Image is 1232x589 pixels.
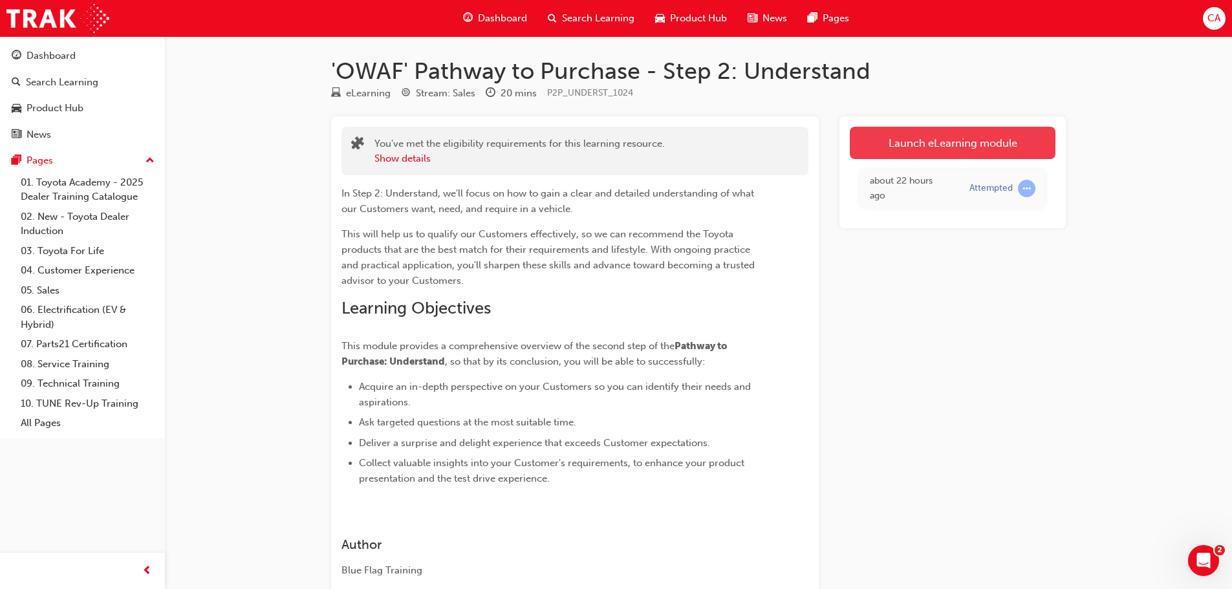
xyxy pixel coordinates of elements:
div: 20 mins [501,86,537,101]
span: up-icon [146,153,155,169]
span: In Step 2: Understand, we'll focus on how to gain a clear and detailed understanding of what our ... [341,187,757,215]
span: search-icon [548,10,557,27]
a: 02. New - Toyota Dealer Induction [16,207,160,241]
div: eLearning [346,86,391,101]
button: Pages [5,149,160,173]
a: car-iconProduct Hub [645,5,737,32]
a: 09. Technical Training [16,374,160,394]
span: News [762,11,787,26]
span: learningRecordVerb_ATTEMPT-icon [1018,180,1035,197]
span: search-icon [12,77,21,89]
a: 05. Sales [16,281,160,301]
a: 08. Service Training [16,354,160,374]
div: Attempted [969,182,1013,195]
button: DashboardSearch LearningProduct HubNews [5,41,160,149]
div: You've met the eligibility requirements for this learning resource. [374,136,665,166]
a: Product Hub [5,96,160,120]
div: Search Learning [26,75,98,90]
div: Pages [27,153,53,168]
a: 03. Toyota For Life [16,241,160,261]
span: pages-icon [12,155,21,167]
span: Collect valuable insights into your Customer's requirements, to enhance your product presentation... [359,457,747,484]
span: CA [1207,11,1220,26]
span: Product Hub [670,11,727,26]
span: Ask targeted questions at the most suitable time. [359,416,576,428]
span: Search Learning [562,11,634,26]
a: All Pages [16,413,160,433]
span: Deliver a surprise and delight experience that exceeds Customer expectations. [359,437,710,449]
a: Dashboard [5,44,160,68]
span: guage-icon [463,10,473,27]
span: Pages [823,11,849,26]
div: Dashboard [27,48,76,63]
span: news-icon [12,129,21,141]
a: 07. Parts21 Certification [16,334,160,354]
span: guage-icon [12,50,21,62]
div: Wed Aug 20 2025 16:00:16 GMT+1000 (Australian Eastern Standard Time) [870,174,950,203]
span: news-icon [748,10,757,27]
a: 04. Customer Experience [16,261,160,281]
span: car-icon [12,103,21,114]
a: News [5,123,160,147]
span: Learning Objectives [341,298,491,318]
div: Blue Flag Training [341,563,762,578]
span: Dashboard [478,11,527,26]
a: Launch eLearning module [850,127,1055,159]
h3: Author [341,537,762,552]
h1: 'OWAF' Pathway to Purchase - Step 2: Understand [331,57,1066,85]
span: Learning resource code [547,87,633,98]
div: Stream: Sales [416,86,475,101]
div: Type [331,85,391,102]
div: Product Hub [27,101,83,116]
a: 01. Toyota Academy - 2025 Dealer Training Catalogue [16,173,160,207]
span: Acquire an in-depth perspective on your Customers so you can identify their needs and aspirations. [359,381,753,408]
a: search-iconSearch Learning [537,5,645,32]
span: , so that by its conclusion, you will be able to successfully: [445,356,705,367]
span: learningResourceType_ELEARNING-icon [331,88,341,100]
div: Stream [401,85,475,102]
button: Show details [374,151,431,166]
span: This module provides a comprehensive overview of the second step of the [341,340,675,352]
span: pages-icon [808,10,817,27]
a: news-iconNews [737,5,797,32]
span: prev-icon [142,563,152,579]
div: Duration [486,85,537,102]
img: Trak [6,4,109,33]
span: car-icon [655,10,665,27]
span: puzzle-icon [351,138,364,153]
a: 06. Electrification (EV & Hybrid) [16,300,160,334]
div: News [27,127,51,142]
iframe: Intercom live chat [1188,545,1219,576]
a: guage-iconDashboard [453,5,537,32]
a: Search Learning [5,70,160,94]
span: 2 [1215,545,1225,555]
a: pages-iconPages [797,5,859,32]
button: CA [1203,7,1226,30]
span: This will help us to qualify our Customers effectively, so we can recommend the Toyota products t... [341,228,757,286]
span: clock-icon [486,88,495,100]
span: Pathway to Purchase: Understand [341,340,729,367]
a: 10. TUNE Rev-Up Training [16,394,160,414]
span: target-icon [401,88,411,100]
